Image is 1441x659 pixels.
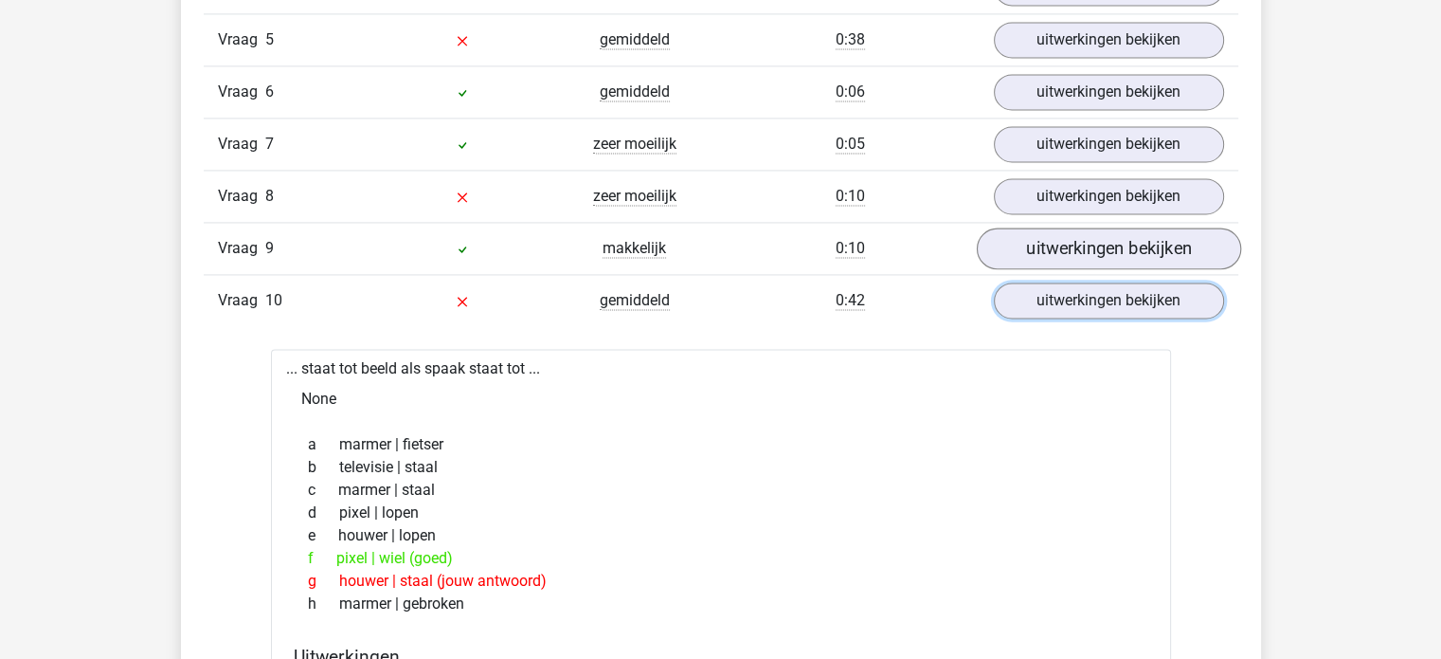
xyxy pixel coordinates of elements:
span: f [308,547,336,570]
span: 0:38 [836,30,865,49]
span: 0:05 [836,135,865,154]
span: 0:06 [836,82,865,101]
div: marmer | staal [294,479,1148,502]
div: None [286,380,1156,418]
span: 10 [265,291,282,309]
span: Vraag [218,289,265,312]
span: gemiddeld [600,291,670,310]
span: b [308,456,339,479]
span: a [308,433,339,456]
span: zeer moeilijk [593,135,676,154]
a: uitwerkingen bekijken [976,228,1240,269]
div: houwer | staal (jouw antwoord) [294,570,1148,593]
a: uitwerkingen bekijken [994,22,1224,58]
span: 7 [265,135,274,153]
span: c [308,479,338,502]
span: Vraag [218,28,265,51]
span: d [308,502,339,524]
a: uitwerkingen bekijken [994,283,1224,319]
span: 0:10 [836,187,865,206]
div: marmer | fietser [294,433,1148,456]
span: 9 [265,239,274,257]
span: g [308,570,339,593]
span: h [308,593,339,615]
span: Vraag [218,237,265,260]
div: televisie | staal [294,456,1148,479]
div: pixel | lopen [294,502,1148,524]
a: uitwerkingen bekijken [994,74,1224,110]
span: e [308,524,338,547]
span: Vraag [218,81,265,103]
span: Vraag [218,133,265,156]
div: marmer | gebroken [294,593,1148,615]
span: makkelijk [603,239,666,258]
span: 8 [265,187,274,205]
span: zeer moeilijk [593,187,676,206]
div: pixel | wiel (goed) [294,547,1148,570]
span: 6 [265,82,274,101]
span: Vraag [218,185,265,208]
span: 0:10 [836,239,865,258]
span: 0:42 [836,291,865,310]
a: uitwerkingen bekijken [994,126,1224,162]
a: uitwerkingen bekijken [994,178,1224,214]
div: houwer | lopen [294,524,1148,547]
span: gemiddeld [600,30,670,49]
span: 5 [265,30,274,48]
span: gemiddeld [600,82,670,101]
